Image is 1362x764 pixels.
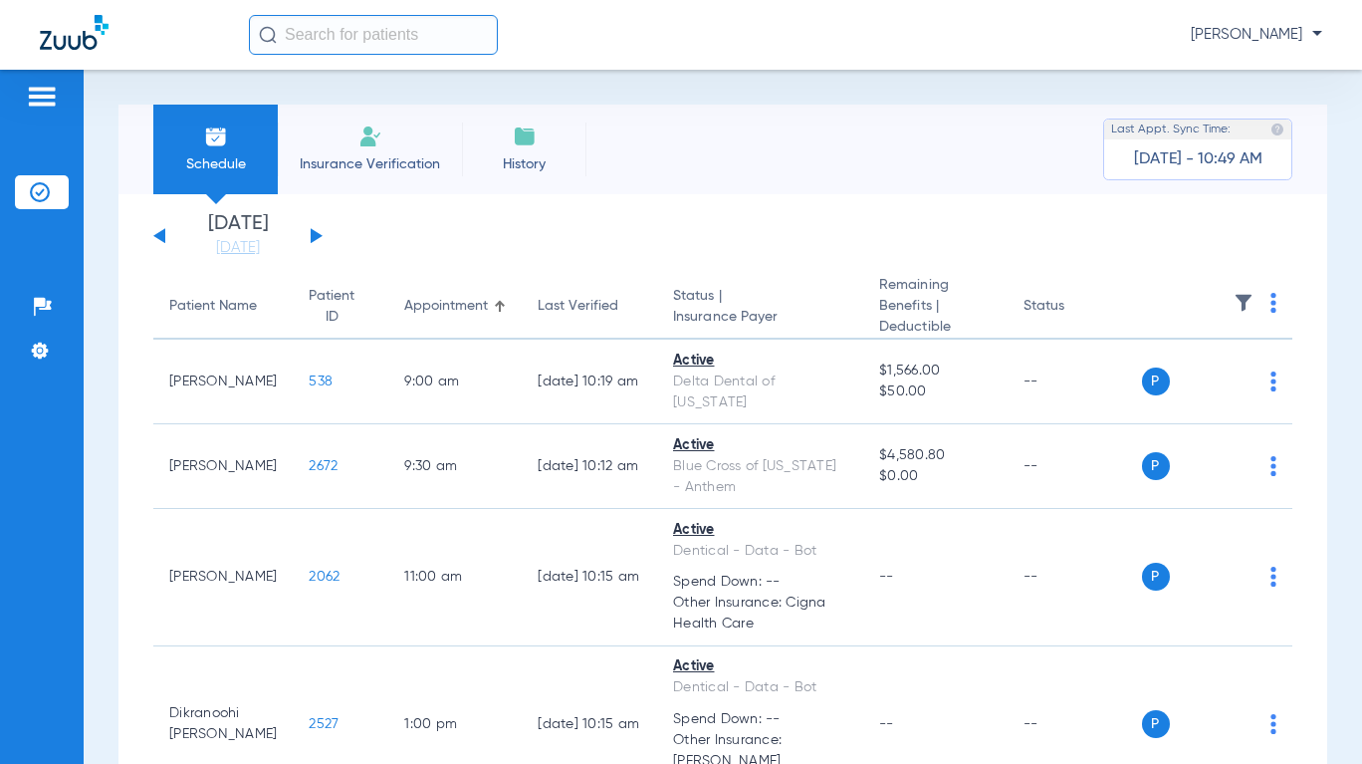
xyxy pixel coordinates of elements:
div: Active [673,351,847,372]
span: P [1142,563,1170,591]
span: Deductible [879,317,992,338]
img: History [513,125,537,148]
div: Delta Dental of [US_STATE] [673,372,847,413]
span: P [1142,368,1170,395]
td: [DATE] 10:12 AM [522,424,657,509]
div: Last Verified [538,296,618,317]
td: -- [1008,340,1142,424]
span: [PERSON_NAME] [1191,25,1322,45]
div: Active [673,656,847,677]
img: hamburger-icon [26,85,58,109]
img: x.svg [1226,372,1246,391]
span: Insurance Payer [673,307,847,328]
input: Search for patients [249,15,498,55]
span: $1,566.00 [879,361,992,382]
th: Remaining Benefits | [863,275,1008,340]
td: 9:30 AM [388,424,522,509]
span: History [477,154,571,174]
span: $4,580.80 [879,445,992,466]
img: group-dot-blue.svg [1270,456,1276,476]
td: [DATE] 10:19 AM [522,340,657,424]
td: [DATE] 10:15 AM [522,509,657,646]
span: 2672 [309,459,338,473]
td: [PERSON_NAME] [153,340,293,424]
div: Dentical - Data - Bot [673,541,847,562]
div: Active [673,435,847,456]
div: Appointment [404,296,506,317]
div: Active [673,520,847,541]
li: [DATE] [178,214,298,258]
span: P [1142,452,1170,480]
span: -- [879,717,894,731]
td: -- [1008,424,1142,509]
span: 2062 [309,570,340,584]
img: x.svg [1226,714,1246,734]
img: group-dot-blue.svg [1270,372,1276,391]
div: Patient ID [309,286,372,328]
img: x.svg [1226,456,1246,476]
iframe: Chat Widget [1262,668,1362,764]
div: Appointment [404,296,488,317]
img: x.svg [1226,567,1246,587]
div: Blue Cross of [US_STATE] - Anthem [673,456,847,498]
div: Patient ID [309,286,354,328]
span: Insurance Verification [293,154,447,174]
span: Schedule [168,154,263,174]
td: 9:00 AM [388,340,522,424]
span: [DATE] - 10:49 AM [1134,149,1262,169]
span: 2527 [309,717,339,731]
span: Last Appt. Sync Time: [1111,120,1231,139]
img: Zuub Logo [40,15,109,50]
a: [DATE] [178,238,298,258]
th: Status [1008,275,1142,340]
div: Patient Name [169,296,257,317]
span: Spend Down: -- [673,709,847,730]
td: [PERSON_NAME] [153,424,293,509]
img: group-dot-blue.svg [1270,567,1276,587]
span: Other Insurance: Cigna Health Care [673,593,847,635]
span: 538 [309,375,333,388]
img: Schedule [204,125,228,148]
img: Search Icon [259,26,277,44]
img: group-dot-blue.svg [1270,293,1276,313]
span: Spend Down: -- [673,572,847,593]
img: Manual Insurance Verification [358,125,382,148]
img: last sync help info [1270,123,1284,136]
span: P [1142,710,1170,738]
td: [PERSON_NAME] [153,509,293,646]
td: -- [1008,509,1142,646]
td: 11:00 AM [388,509,522,646]
div: Dentical - Data - Bot [673,677,847,698]
span: $0.00 [879,466,992,487]
div: Last Verified [538,296,641,317]
div: Patient Name [169,296,277,317]
span: -- [879,570,894,584]
img: filter.svg [1234,293,1253,313]
span: $50.00 [879,382,992,402]
th: Status | [657,275,863,340]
